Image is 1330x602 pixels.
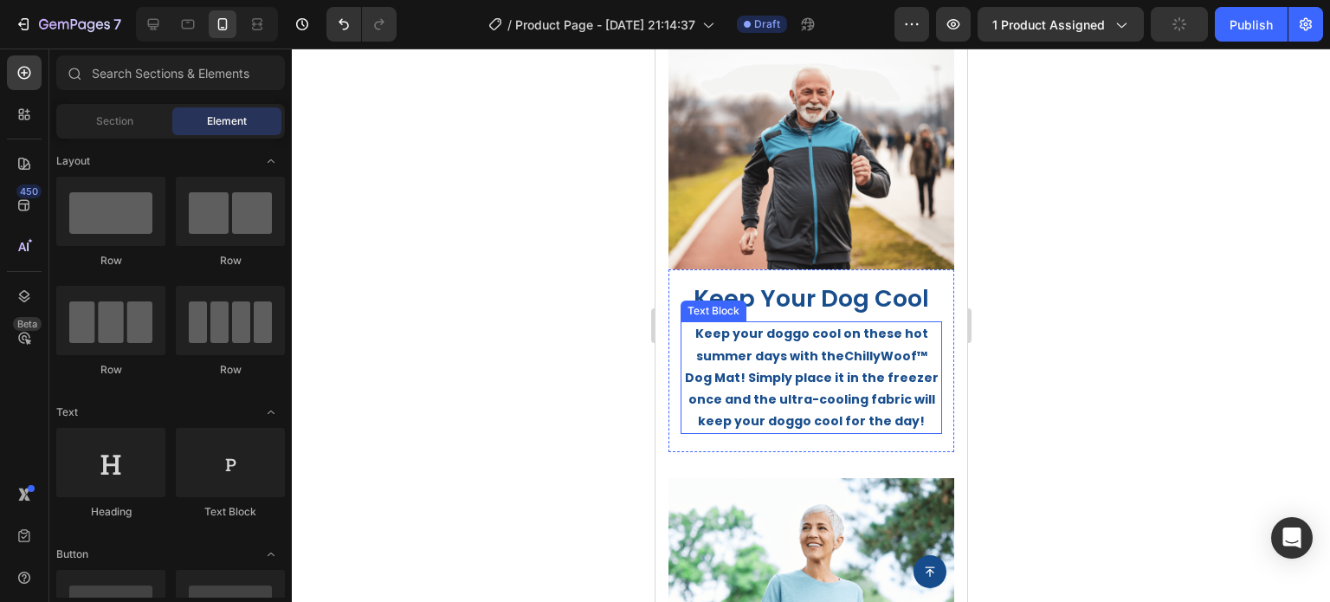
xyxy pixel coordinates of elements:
[176,504,285,520] div: Text Block
[176,362,285,378] div: Row
[1271,517,1313,559] div: Open Intercom Messenger
[29,255,87,270] div: Text Block
[326,7,397,42] div: Undo/Redo
[754,16,780,32] span: Draft
[56,153,90,169] span: Layout
[257,398,285,426] span: Toggle open
[176,253,285,269] div: Row
[27,235,285,265] p: Keep Your Dog Cool
[257,147,285,175] span: Toggle open
[1230,16,1273,34] div: Publish
[7,7,129,42] button: 7
[56,253,165,269] div: Row
[515,16,695,34] span: Product Page - [DATE] 21:14:37
[207,113,247,129] span: Element
[992,16,1105,34] span: 1 product assigned
[978,7,1144,42] button: 1 product assigned
[113,14,121,35] p: 7
[56,362,165,378] div: Row
[56,55,285,90] input: Search Sections & Elements
[16,184,42,198] div: 450
[96,113,133,129] span: Section
[27,275,285,384] p: Keep your doggo cool on these hot summer days with the
[1215,7,1288,42] button: Publish
[655,49,967,602] iframe: Design area
[507,16,512,34] span: /
[257,541,285,568] span: Toggle open
[56,405,78,420] span: Text
[13,317,42,331] div: Beta
[56,547,88,562] span: Button
[56,504,165,520] div: Heading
